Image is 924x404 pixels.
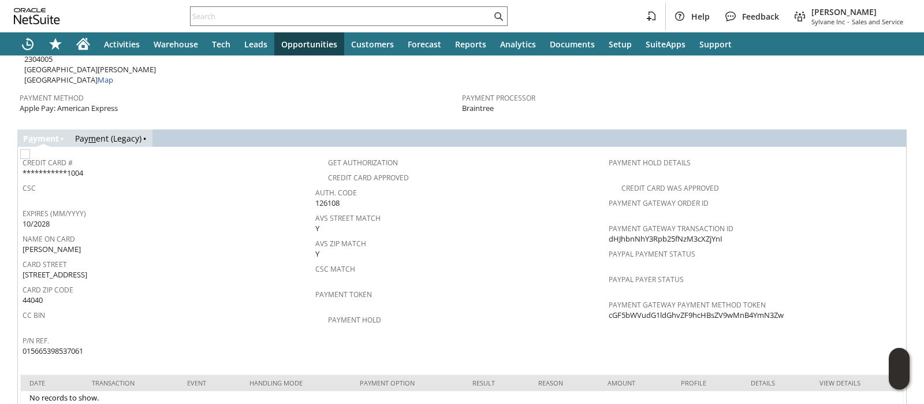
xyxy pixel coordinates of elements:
[889,369,910,390] span: Oracle Guided Learning Widget. To move around, please hold and drag
[328,315,381,325] a: Payment Hold
[448,32,493,55] a: Reports
[315,198,340,209] span: 126108
[315,290,372,299] a: Payment Token
[23,244,81,255] span: [PERSON_NAME]
[344,32,401,55] a: Customers
[609,233,722,244] span: dHJhbnNhY3Rpb25fNzM3cXZjYnI
[609,39,632,50] span: Setup
[21,37,35,51] svg: Recent Records
[23,209,86,218] a: Expires (MM/YYYY)
[205,32,237,55] a: Tech
[23,310,45,320] a: CC Bin
[23,218,50,229] span: 10/2028
[20,103,118,114] span: Apple Pay: American Express
[69,32,97,55] a: Home
[608,379,664,387] div: Amount
[852,17,903,26] span: Sales and Service
[104,39,140,50] span: Activities
[847,17,850,26] span: -
[491,9,505,23] svg: Search
[29,379,74,387] div: Date
[24,33,156,86] span: [PERSON_NAME] [STREET_ADDRESS] 2304005 [GEOGRAPHIC_DATA][PERSON_NAME] [GEOGRAPHIC_DATA]
[92,379,170,387] div: Transaction
[699,39,732,50] span: Support
[609,158,691,168] a: Payment Hold Details
[212,39,230,50] span: Tech
[408,39,441,50] span: Forecast
[187,379,232,387] div: Event
[191,9,491,23] input: Search
[742,11,779,22] span: Feedback
[472,379,521,387] div: Result
[147,32,205,55] a: Warehouse
[493,32,543,55] a: Analytics
[23,336,49,346] a: P/N Ref.
[315,213,381,223] a: AVS Street Match
[20,149,30,159] img: Unchecked
[500,39,536,50] span: Analytics
[23,346,83,357] span: 015665398537061
[23,285,73,295] a: Card Zip Code
[609,300,766,310] a: Payment Gateway Payment Method Token
[237,32,274,55] a: Leads
[315,264,355,274] a: CSC Match
[88,133,96,144] span: m
[609,249,695,259] a: PayPal Payment Status
[621,183,719,193] a: Credit Card Was Approved
[351,39,394,50] span: Customers
[49,37,62,51] svg: Shortcuts
[274,32,344,55] a: Opportunities
[98,75,113,85] a: Map
[692,32,739,55] a: Support
[455,39,486,50] span: Reports
[609,224,733,233] a: Payment Gateway Transaction ID
[249,379,342,387] div: Handling Mode
[889,348,910,390] iframe: Click here to launch Oracle Guided Learning Help Panel
[75,133,141,144] a: Payment (Legacy)
[14,8,60,24] svg: logo
[646,39,685,50] span: SuiteApps
[691,11,710,22] span: Help
[751,379,802,387] div: Details
[23,295,43,306] span: 44040
[315,239,366,249] a: AVS ZIP Match
[609,198,709,208] a: Payment Gateway Order ID
[639,32,692,55] a: SuiteApps
[315,223,319,234] span: Y
[462,93,535,103] a: Payment Processor
[360,379,455,387] div: Payment Option
[315,249,319,260] span: Y
[538,379,590,387] div: Reason
[76,37,90,51] svg: Home
[609,310,784,321] span: cGF5bWVudG1ldGhvZF9hcHBsZV9wMnB4YmN3Zw
[315,188,357,198] a: Auth. Code
[543,32,602,55] a: Documents
[23,183,36,193] a: CSC
[154,39,198,50] span: Warehouse
[609,275,684,284] a: PayPal Payer Status
[23,269,87,280] span: [STREET_ADDRESS]
[23,158,73,168] a: Credit Card #
[602,32,639,55] a: Setup
[401,32,448,55] a: Forecast
[28,133,33,144] span: a
[14,32,42,55] a: Recent Records
[681,379,733,387] div: Profile
[328,173,409,183] a: Credit Card Approved
[281,39,337,50] span: Opportunities
[23,234,75,244] a: Name On Card
[328,158,398,168] a: Get Authorization
[819,379,895,387] div: View Details
[23,260,67,269] a: Card Street
[811,17,845,26] span: Sylvane Inc
[42,32,69,55] div: Shortcuts
[462,103,494,114] span: Braintree
[23,133,59,144] a: Payment
[97,32,147,55] a: Activities
[244,39,267,50] span: Leads
[20,93,84,103] a: Payment Method
[811,6,903,17] span: [PERSON_NAME]
[550,39,595,50] span: Documents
